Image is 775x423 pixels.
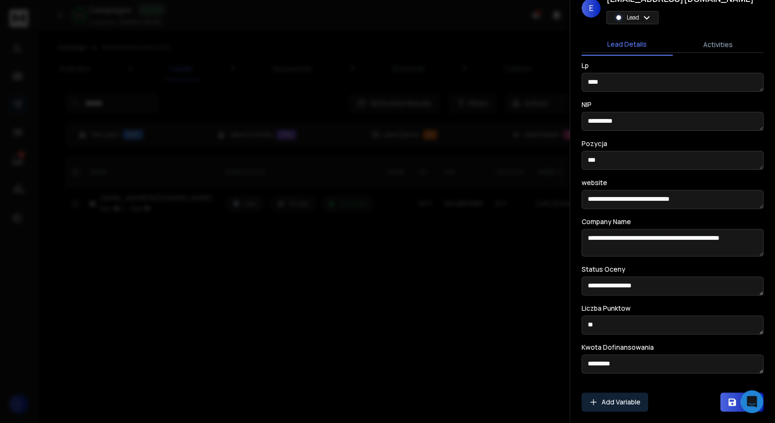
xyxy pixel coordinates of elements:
label: Lp [582,62,589,69]
p: Lead [627,14,639,21]
label: Pozycja [582,140,607,147]
label: Kwota Dofinansowania [582,344,654,351]
label: Liczba Punktow [582,305,631,312]
label: Status Oceny [582,266,625,273]
button: Lead Details [582,34,673,56]
div: Open Intercom Messenger [740,390,763,413]
label: NIP [582,101,592,108]
button: Save [720,393,764,412]
button: Add Variable [582,393,648,412]
label: Company Name [582,218,631,225]
button: Activities [673,34,764,55]
label: website [582,179,607,186]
